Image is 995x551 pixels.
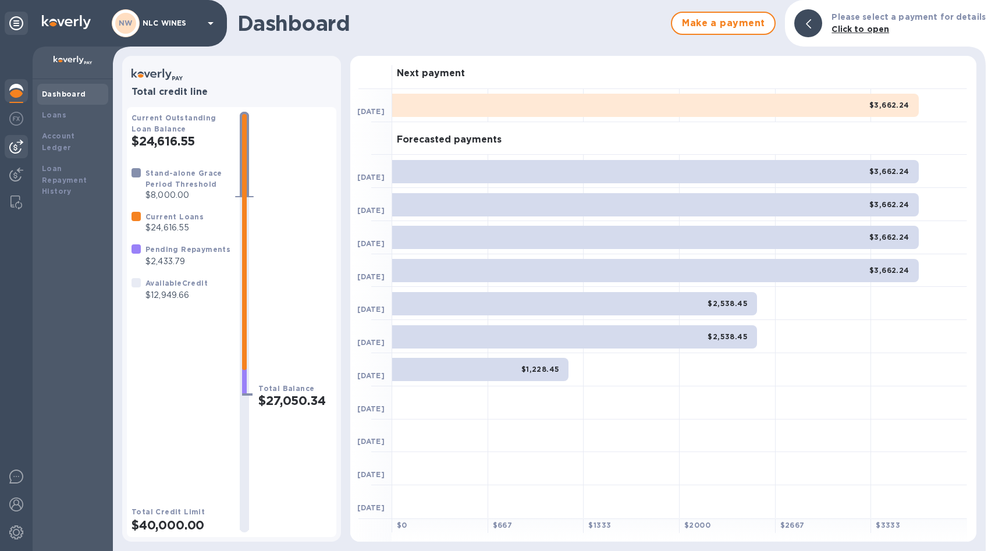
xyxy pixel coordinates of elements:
[145,169,222,189] b: Stand-alone Grace Period Threshold
[258,393,332,408] h2: $27,050.34
[397,521,407,529] b: $ 0
[357,107,385,116] b: [DATE]
[42,111,66,119] b: Loans
[357,371,385,380] b: [DATE]
[708,299,748,308] b: $2,538.45
[869,233,909,241] b: $3,662.24
[357,272,385,281] b: [DATE]
[145,189,230,201] p: $8,000.00
[132,87,332,98] h3: Total credit line
[869,266,909,275] b: $3,662.24
[588,521,611,529] b: $ 1333
[132,507,205,516] b: Total Credit Limit
[831,24,889,34] b: Click to open
[42,90,86,98] b: Dashboard
[684,521,710,529] b: $ 2000
[357,173,385,182] b: [DATE]
[42,131,75,152] b: Account Ledger
[145,289,208,301] p: $12,949.66
[357,305,385,314] b: [DATE]
[357,338,385,347] b: [DATE]
[869,167,909,176] b: $3,662.24
[397,134,502,145] h3: Forecasted payments
[831,12,986,22] b: Please select a payment for details
[357,206,385,215] b: [DATE]
[708,332,748,341] b: $2,538.45
[357,503,385,512] b: [DATE]
[357,470,385,479] b: [DATE]
[780,521,805,529] b: $ 2667
[9,112,23,126] img: Foreign exchange
[132,134,230,148] h2: $24,616.55
[258,384,314,393] b: Total Balance
[681,16,765,30] span: Make a payment
[869,101,909,109] b: $3,662.24
[357,239,385,248] b: [DATE]
[145,255,230,268] p: $2,433.79
[145,212,204,221] b: Current Loans
[357,404,385,413] b: [DATE]
[119,19,133,27] b: NW
[42,164,87,196] b: Loan Repayment History
[869,200,909,209] b: $3,662.24
[671,12,776,35] button: Make a payment
[132,518,230,532] h2: $40,000.00
[357,437,385,446] b: [DATE]
[132,113,216,133] b: Current Outstanding Loan Balance
[145,279,208,287] b: Available Credit
[876,521,900,529] b: $ 3333
[493,521,513,529] b: $ 667
[237,11,665,35] h1: Dashboard
[397,68,465,79] h3: Next payment
[145,245,230,254] b: Pending Repayments
[42,15,91,29] img: Logo
[145,222,204,234] p: $24,616.55
[5,12,28,35] div: Unpin categories
[521,365,560,374] b: $1,228.45
[143,19,201,27] p: NLC WINES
